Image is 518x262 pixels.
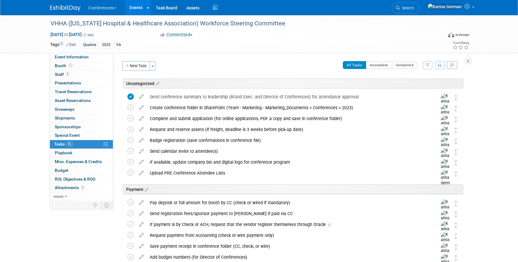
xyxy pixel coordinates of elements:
span: Presentations [55,80,81,85]
a: edit [136,170,147,176]
img: Format-Inperson.png [448,32,454,37]
a: edit [136,94,147,100]
a: Giveaways [50,105,113,114]
a: Special Event [50,131,113,140]
img: Karina German [441,221,450,243]
i: Move task [454,95,457,100]
a: edit [136,254,147,260]
i: Move task [454,138,457,144]
a: ROI, Objectives & ROO [50,175,113,184]
span: [DATE] [DATE] [50,32,82,37]
i: Move task [454,222,457,228]
a: Asset Reservations [50,97,113,105]
img: Karina German [441,159,450,180]
span: Staff [55,72,70,77]
span: Sponsorships [55,124,81,129]
span: Giveaways [55,107,74,112]
img: Karina German [441,170,450,191]
i: Move task [454,255,457,261]
span: Travel Reservations [55,89,92,94]
td: Tags [50,41,76,48]
div: Request payment from Accounting (check or wire payment only) [147,230,429,241]
button: Incomplete [366,61,392,69]
div: Complete and submit application (for online applications, PDF a copy and save in conference folder) [147,113,429,124]
div: Send calendar invite to attendee(s) [147,146,429,156]
div: If payment is by Check or ACH, request that the vendor register themselves through Oracle [147,219,429,230]
i: Move task [454,149,457,155]
img: Karina German [441,115,450,137]
i: Move task [454,160,457,166]
span: Shipments [55,116,75,120]
a: Booth [50,62,113,70]
i: Move task [454,106,457,111]
button: Completed [392,61,418,69]
i: Move task [454,211,457,217]
div: Event Format [407,31,469,41]
div: Payment [123,184,463,194]
i: Move task [454,233,457,239]
div: Pay deposit or full amount for booth by CC (check or wired if mandatory) [147,198,429,208]
span: 1 [80,185,85,190]
a: Shipments [50,114,113,123]
img: Karina German [441,93,450,115]
i: Move task [454,127,457,133]
a: Refresh [447,61,457,69]
a: edit [136,222,147,227]
img: ExhibitDay [50,5,80,11]
a: Edit [66,43,76,47]
img: Karina German [441,104,450,126]
button: All Tasks [343,61,366,69]
a: edit [136,138,147,143]
div: Qualivis [81,42,98,48]
div: Request and reserve assets (if freight, deadline is 3 weeks before pick-up date) [147,124,429,135]
a: edit [136,116,147,121]
button: New Task [122,61,150,71]
span: Special Event [55,133,80,138]
a: edit [136,159,147,165]
a: Attachments1 [50,184,113,192]
span: Tasks [54,142,73,146]
span: (1 day) [83,33,94,37]
a: Tasks4% [50,140,113,149]
a: Search [392,3,420,13]
span: Booth [55,63,74,68]
a: Edit sections [154,80,159,86]
img: Karina German [441,148,450,169]
span: Misc. Expenses & Credits [55,159,102,164]
td: Toggle Event Tabs [101,201,113,209]
a: more [50,192,113,201]
a: Budget [50,166,113,175]
a: Travel Reservations [50,88,113,96]
a: edit [136,149,147,154]
div: Send conference summary to leadership (Brand Exec. and Director of Conferences) for attendance ap... [147,92,429,102]
img: Karina German [441,137,450,159]
div: VA [114,42,123,48]
div: Uncategorized [123,78,463,88]
div: Badge registration (save confirmations in conference file) [147,135,429,146]
div: VHHA ([US_STATE] Hospital & Healthcare Association) Workforce Steering Committee [48,18,434,29]
span: Search [400,6,414,10]
a: edit [136,244,147,249]
span: more [54,194,63,199]
a: Staff1 [50,70,113,79]
img: Karina German [441,199,450,221]
i: Move task [454,116,457,122]
a: edit [136,211,147,216]
span: Asset Reservations [55,98,91,103]
div: 2025 [100,42,112,48]
a: edit [136,105,147,110]
button: Committed [157,32,195,38]
a: Edit sections [143,186,149,192]
a: Sponsorships [50,123,113,131]
div: Event Rating [453,41,469,44]
span: ROI, Objectives & ROO [55,177,95,182]
span: 4% [66,142,73,146]
a: Playbook [50,149,113,157]
span: Playbook [55,150,72,155]
div: Send registration fees/sponsor payment to [PERSON_NAME] if paid via CC [147,208,429,219]
span: Event Information [55,54,89,59]
i: Move task [454,201,457,206]
a: Presentations [50,79,113,87]
span: Booth not reserved yet [68,63,74,68]
i: Move task [454,171,457,177]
